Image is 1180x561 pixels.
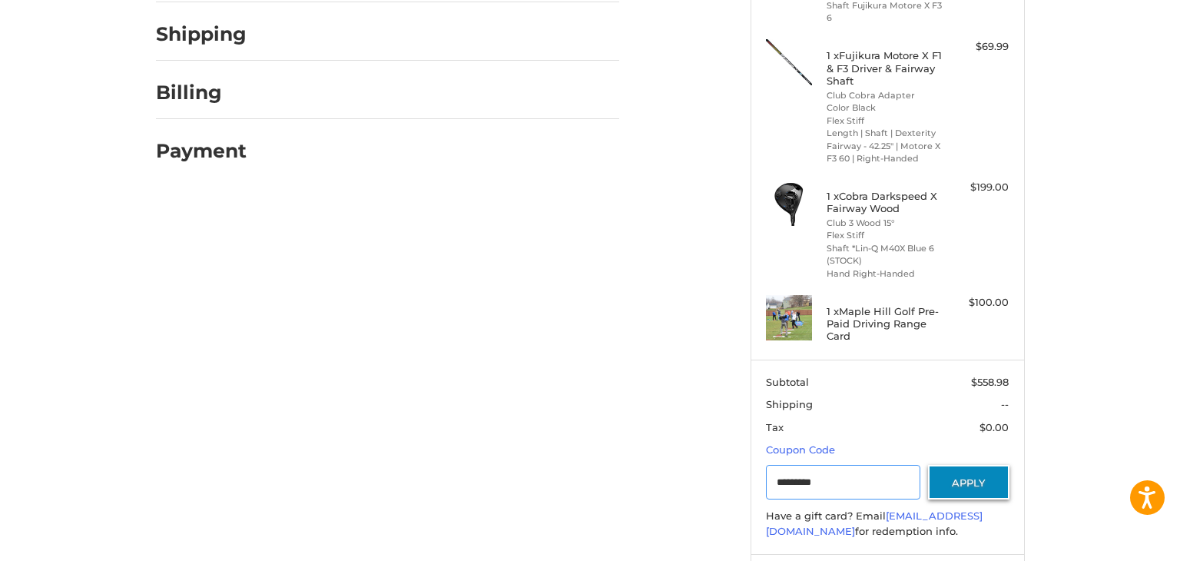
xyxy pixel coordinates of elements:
div: $100.00 [948,295,1009,310]
span: $0.00 [979,421,1009,433]
span: Subtotal [766,376,809,388]
span: Tax [766,421,784,433]
h2: Shipping [156,22,247,46]
li: Flex Stiff [827,229,944,242]
h2: Billing [156,81,246,105]
li: Shaft *Lin-Q M40X Blue 6 (STOCK) [827,242,944,267]
a: [EMAIL_ADDRESS][DOMAIN_NAME] [766,510,983,537]
h4: 1 x Cobra Darkspeed X Fairway Wood [827,190,944,215]
div: Have a gift card? Email for redemption info. [766,509,1009,539]
span: -- [1001,398,1009,410]
input: Gift Certificate or Coupon Code [766,465,920,500]
iframe: Google Customer Reviews [1053,520,1180,561]
h4: 1 x Maple Hill Golf Pre-Paid Driving Range Card [827,305,944,343]
div: $69.99 [948,39,1009,55]
h4: 1 x Fujikura Motore X F1 & F3 Driver & Fairway Shaft [827,49,944,87]
li: Color Black [827,101,944,115]
li: Club Cobra Adapter [827,89,944,102]
a: Coupon Code [766,443,835,456]
li: Hand Right-Handed [827,267,944,280]
h2: Payment [156,139,247,163]
li: Club 3 Wood 15° [827,217,944,230]
li: Length | Shaft | Dexterity Fairway - 42.25" | Motore X F3 60 | Right-Handed [827,127,944,165]
li: Flex Stiff [827,115,944,128]
span: Shipping [766,398,813,410]
button: Apply [928,465,1009,500]
span: $558.98 [971,376,1009,388]
div: $199.00 [948,180,1009,195]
